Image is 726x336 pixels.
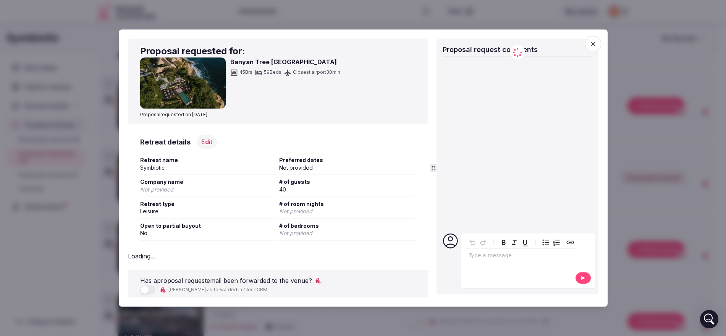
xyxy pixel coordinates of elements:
[230,57,340,67] h3: Banyan Tree [GEOGRAPHIC_DATA]
[140,164,276,172] div: Symbiotic
[279,179,416,186] span: # of guests
[140,208,276,215] div: Leisure
[140,276,312,285] p: Has a proposal request email been forwarded to the venue?
[140,137,191,147] h3: Retreat details
[443,45,538,54] span: Proposal request comments
[239,70,252,76] span: 45 Brs
[520,237,530,248] button: Underline
[279,222,416,230] span: # of bedrooms
[264,70,281,76] span: 59 Beds
[140,200,276,208] span: Retreat type
[466,249,576,264] div: editable markdown
[279,186,416,193] div: 40
[279,157,416,164] span: Preferred dates
[509,237,520,248] button: Italic
[140,157,276,164] span: Retreat name
[565,237,576,248] button: Create link
[140,112,207,118] span: Proposal requested on [DATE]
[128,252,428,261] div: Loading...
[140,222,276,230] span: Open to partial buyout
[279,208,312,214] span: Not provided
[168,287,267,293] span: [PERSON_NAME] as forwarded in CloseCRM
[140,45,416,58] h2: Proposal requested for:
[140,186,173,193] span: Not provided
[279,164,416,172] div: Not provided
[140,179,276,186] span: Company name
[540,237,562,248] div: toggle group
[197,135,217,149] button: Edit
[498,237,509,248] button: Bold
[551,237,562,248] button: Numbered list
[140,57,226,109] img: Banyan Tree Cabo Marques
[293,70,340,76] span: Closest airport 30 min
[279,200,416,208] span: # of room nights
[140,230,276,237] div: No
[279,230,312,237] span: Not provided
[540,237,551,248] button: Bulleted list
